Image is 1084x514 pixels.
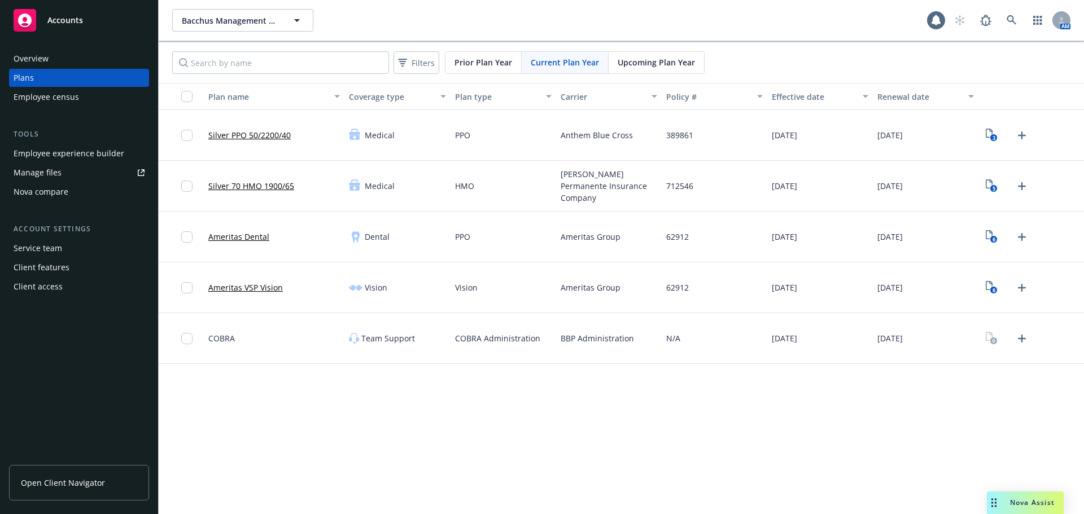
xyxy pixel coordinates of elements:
button: Carrier [556,83,662,110]
input: Search by name [172,51,389,74]
div: Account settings [9,223,149,235]
span: [DATE] [772,231,797,243]
text: 6 [993,236,995,243]
a: Upload Plan Documents [1013,126,1031,144]
span: [DATE] [772,180,797,192]
span: HMO [455,180,474,192]
a: Ameritas Dental [208,231,269,243]
div: Carrier [561,91,645,103]
a: Service team [9,239,149,257]
a: Client access [9,278,149,296]
span: BBP Administration [561,332,634,344]
span: 389861 [666,129,693,141]
span: Prior Plan Year [454,56,512,68]
a: Upload Plan Documents [1013,279,1031,297]
div: Client access [14,278,63,296]
span: N/A [666,332,680,344]
span: [DATE] [877,129,903,141]
a: Ameritas VSP Vision [208,282,283,293]
text: 5 [993,185,995,192]
span: Ameritas Group [561,231,620,243]
input: Toggle Row Selected [181,333,193,344]
span: Open Client Navigator [21,477,105,489]
a: Start snowing [948,9,971,32]
div: Tools [9,129,149,140]
span: [DATE] [772,282,797,293]
button: Effective date [767,83,873,110]
div: Service team [14,239,62,257]
button: Nova Assist [987,491,1064,514]
button: Policy # [662,83,767,110]
div: Plans [14,69,34,87]
span: 62912 [666,282,689,293]
button: Renewal date [873,83,978,110]
span: Medical [365,180,395,192]
span: Vision [455,282,478,293]
span: PPO [455,231,470,243]
span: [DATE] [877,282,903,293]
button: Plan name [204,83,344,110]
a: Upload Plan Documents [1013,177,1031,195]
span: PPO [455,129,470,141]
span: Accounts [47,16,83,25]
span: Dental [365,231,390,243]
a: Upload Plan Documents [1013,228,1031,246]
div: Plan name [208,91,327,103]
div: Manage files [14,164,62,182]
a: Silver PPO 50/2200/40 [208,129,291,141]
div: Nova compare [14,183,68,201]
a: View Plan Documents [983,228,1001,246]
input: Toggle Row Selected [181,231,193,243]
button: Bacchus Management Group, LLC [172,9,313,32]
div: Overview [14,50,49,68]
span: Nova Assist [1010,498,1055,507]
span: Bacchus Management Group, LLC [182,15,279,27]
span: Upcoming Plan Year [618,56,695,68]
span: Medical [365,129,395,141]
input: Select all [181,91,193,102]
a: Overview [9,50,149,68]
span: [DATE] [877,332,903,344]
a: Employee census [9,88,149,106]
div: Plan type [455,91,539,103]
a: Switch app [1026,9,1049,32]
a: Nova compare [9,183,149,201]
span: Ameritas Group [561,282,620,293]
input: Toggle Row Selected [181,282,193,293]
span: [DATE] [877,180,903,192]
a: Upload Plan Documents [1013,330,1031,348]
button: Coverage type [344,83,450,110]
span: [DATE] [772,332,797,344]
a: Report a Bug [974,9,997,32]
a: Accounts [9,5,149,36]
a: Silver 70 HMO 1900/65 [208,180,294,192]
span: [PERSON_NAME] Permanente Insurance Company [561,168,657,204]
a: Client features [9,258,149,276]
span: [DATE] [772,129,797,141]
div: Policy # [666,91,750,103]
span: Anthem Blue Cross [561,129,633,141]
div: Effective date [772,91,856,103]
div: Coverage type [349,91,433,103]
div: Drag to move [987,491,1001,514]
span: Filters [412,57,435,69]
div: Client features [14,258,69,276]
a: Manage files [9,164,149,182]
input: Toggle Row Selected [181,130,193,141]
button: Filters [394,51,439,74]
input: Toggle Row Selected [181,181,193,192]
span: COBRA Administration [455,332,540,344]
span: COBRA [208,332,235,344]
span: [DATE] [877,231,903,243]
span: 62912 [666,231,689,243]
div: Renewal date [877,91,961,103]
span: Filters [396,55,437,71]
span: Team Support [361,332,415,344]
a: View Plan Documents [983,177,1001,195]
a: View Plan Documents [983,279,1001,297]
div: Employee census [14,88,79,106]
text: 3 [993,134,995,142]
span: Vision [365,282,387,293]
a: View Plan Documents [983,330,1001,348]
span: 712546 [666,180,693,192]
